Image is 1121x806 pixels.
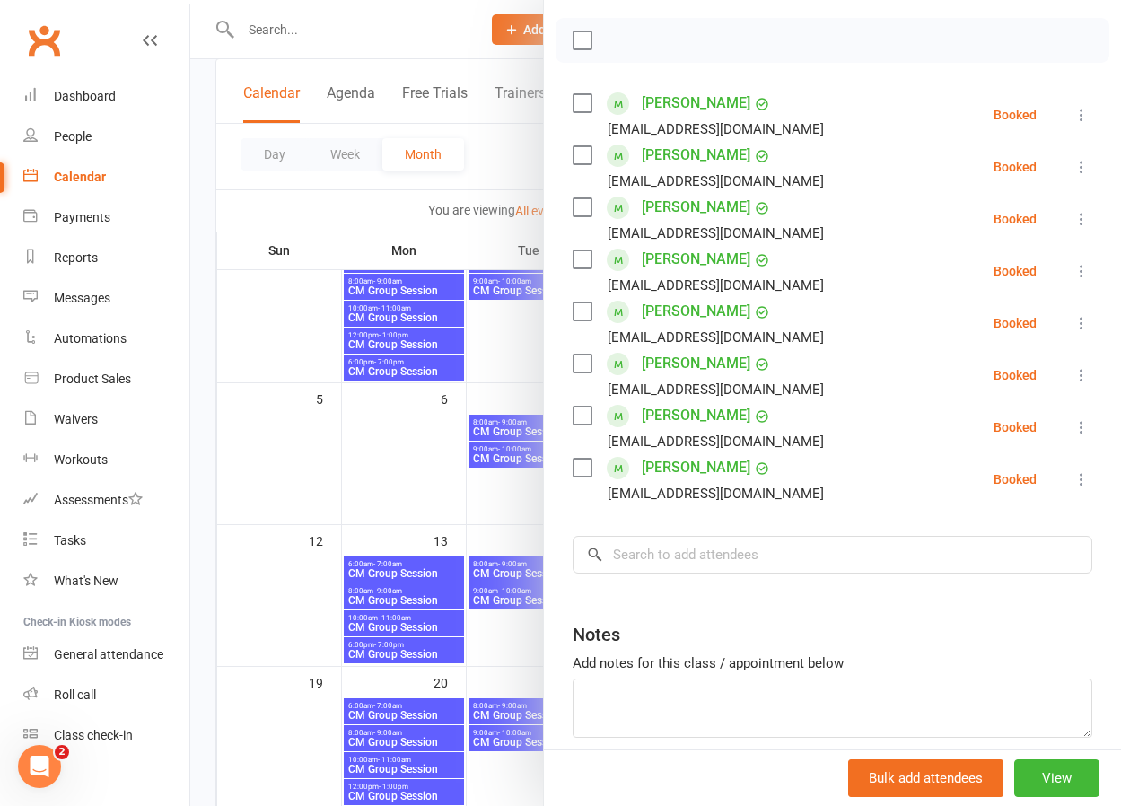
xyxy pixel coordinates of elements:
a: Reports [23,238,189,278]
a: Tasks [23,521,189,561]
a: Messages [23,278,189,319]
a: Assessments [23,480,189,521]
div: Booked [994,421,1037,434]
div: Booked [994,109,1037,121]
div: Assessments [54,493,143,507]
a: Class kiosk mode [23,715,189,756]
div: Payments [54,210,110,224]
div: [EMAIL_ADDRESS][DOMAIN_NAME] [608,326,824,349]
div: Messages [54,291,110,305]
div: Product Sales [54,372,131,386]
a: [PERSON_NAME] [642,89,750,118]
button: Bulk add attendees [848,759,1003,797]
div: Booked [994,473,1037,486]
div: Calendar [54,170,106,184]
a: Automations [23,319,189,359]
div: Booked [994,213,1037,225]
a: [PERSON_NAME] [642,245,750,274]
div: Reports [54,250,98,265]
div: Notes [573,622,620,647]
div: Booked [994,161,1037,173]
button: View [1014,759,1099,797]
div: What's New [54,574,118,588]
div: [EMAIL_ADDRESS][DOMAIN_NAME] [608,378,824,401]
a: [PERSON_NAME] [642,401,750,430]
div: [EMAIL_ADDRESS][DOMAIN_NAME] [608,170,824,193]
a: Calendar [23,157,189,197]
a: What's New [23,561,189,601]
a: Product Sales [23,359,189,399]
a: People [23,117,189,157]
div: Workouts [54,452,108,467]
div: [EMAIL_ADDRESS][DOMAIN_NAME] [608,274,824,297]
a: Clubworx [22,18,66,63]
div: Automations [54,331,127,346]
a: Roll call [23,675,189,715]
a: [PERSON_NAME] [642,453,750,482]
a: Dashboard [23,76,189,117]
a: Workouts [23,440,189,480]
div: [EMAIL_ADDRESS][DOMAIN_NAME] [608,118,824,141]
div: Booked [994,369,1037,381]
div: Roll call [54,688,96,702]
div: [EMAIL_ADDRESS][DOMAIN_NAME] [608,482,824,505]
div: People [54,129,92,144]
div: Booked [994,317,1037,329]
div: Tasks [54,533,86,548]
div: Add notes for this class / appointment below [573,653,1092,674]
div: [EMAIL_ADDRESS][DOMAIN_NAME] [608,222,824,245]
a: Waivers [23,399,189,440]
div: Dashboard [54,89,116,103]
div: Class check-in [54,728,133,742]
a: [PERSON_NAME] [642,141,750,170]
a: [PERSON_NAME] [642,349,750,378]
a: [PERSON_NAME] [642,297,750,326]
a: General attendance kiosk mode [23,635,189,675]
input: Search to add attendees [573,536,1092,574]
a: [PERSON_NAME] [642,193,750,222]
div: [EMAIL_ADDRESS][DOMAIN_NAME] [608,430,824,453]
a: Payments [23,197,189,238]
iframe: Intercom live chat [18,745,61,788]
div: General attendance [54,647,163,661]
div: Booked [994,265,1037,277]
div: Waivers [54,412,98,426]
span: 2 [55,745,69,759]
